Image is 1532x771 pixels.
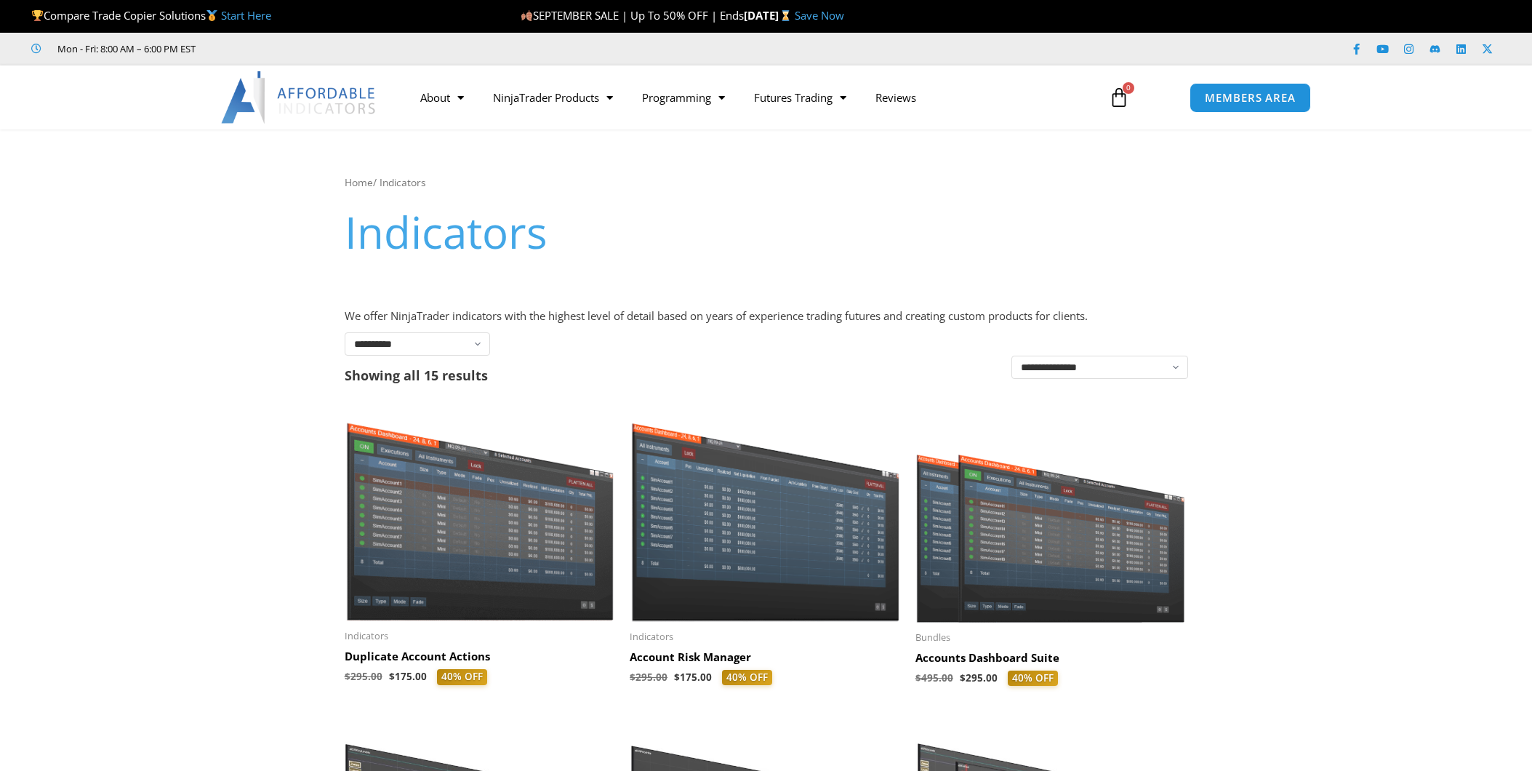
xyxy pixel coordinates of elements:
bdi: 495.00 [915,671,953,684]
span: Compare Trade Copier Solutions [31,8,271,23]
bdi: 295.00 [345,670,382,683]
a: MEMBERS AREA [1190,83,1311,113]
p: We offer NinjaTrader indicators with the highest level of detail based on years of experience tra... [345,306,1188,327]
span: $ [389,670,395,683]
select: Shop order [1011,356,1188,379]
span: $ [674,671,680,684]
span: 40% OFF [722,670,772,686]
span: 40% OFF [1008,671,1058,687]
a: 0 [1087,76,1151,119]
a: Save Now [795,8,844,23]
span: $ [345,670,350,683]
a: Duplicate Account Actions [345,650,616,669]
strong: [DATE] [744,8,794,23]
span: Indicators [630,631,901,643]
nav: Breadcrumb [345,173,1188,192]
span: Indicators [345,630,616,642]
p: Showing all 15 results [345,369,488,382]
a: Futures Trading [739,81,861,114]
span: $ [630,671,635,684]
iframe: Customer reviews powered by Trustpilot [216,41,434,56]
img: Account Risk Manager [630,406,901,622]
img: ⌛ [780,10,791,21]
a: Start Here [221,8,271,23]
img: Accounts Dashboard Suite [915,406,1187,622]
span: Bundles [915,631,1187,644]
a: Accounts Dashboard Suite [915,651,1187,671]
img: 🥇 [206,10,217,21]
a: Home [345,175,373,189]
a: NinjaTrader Products [478,81,627,114]
a: Account Risk Manager [630,650,901,670]
h2: Duplicate Account Actions [345,650,616,664]
h1: Indicators [345,201,1188,263]
img: LogoAI | Affordable Indicators – NinjaTrader [221,71,377,124]
span: MEMBERS AREA [1205,92,1296,103]
a: Reviews [861,81,931,114]
span: Mon - Fri: 8:00 AM – 6:00 PM EST [54,40,196,57]
a: About [406,81,478,114]
bdi: 295.00 [630,671,667,684]
bdi: 295.00 [960,671,998,684]
h2: Account Risk Manager [630,650,901,665]
bdi: 175.00 [674,671,712,684]
img: 🏆 [32,10,43,21]
a: Programming [627,81,739,114]
bdi: 175.00 [389,670,427,683]
nav: Menu [406,81,1092,114]
img: Duplicate Account Actions [345,406,616,621]
span: 40% OFF [437,669,487,685]
h2: Accounts Dashboard Suite [915,651,1187,666]
span: $ [915,671,921,684]
span: 0 [1123,82,1134,94]
span: $ [960,671,966,684]
img: 🍂 [521,10,532,21]
span: SEPTEMBER SALE | Up To 50% OFF | Ends [521,8,744,23]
